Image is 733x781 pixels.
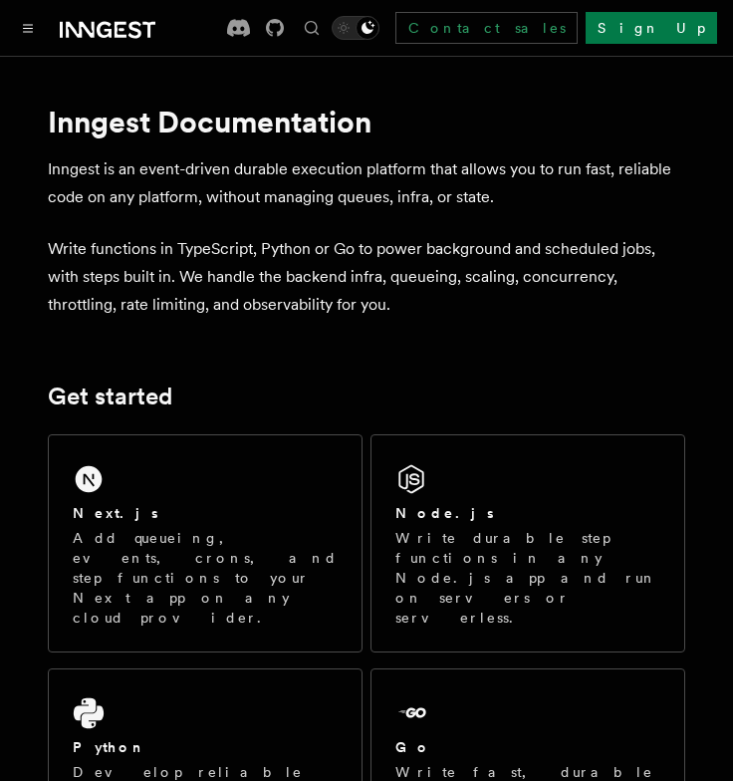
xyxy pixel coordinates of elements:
a: Next.jsAdd queueing, events, crons, and step functions to your Next app on any cloud provider. [48,434,363,652]
p: Add queueing, events, crons, and step functions to your Next app on any cloud provider. [73,528,338,628]
button: Find something... [300,16,324,40]
h2: Python [73,737,146,757]
p: Write functions in TypeScript, Python or Go to power background and scheduled jobs, with steps bu... [48,235,685,319]
h2: Go [395,737,431,757]
a: Sign Up [586,12,717,44]
h2: Next.js [73,503,158,523]
button: Toggle navigation [16,16,40,40]
p: Write durable step functions in any Node.js app and run on servers or serverless. [395,528,660,628]
a: Node.jsWrite durable step functions in any Node.js app and run on servers or serverless. [370,434,685,652]
button: Toggle dark mode [332,16,379,40]
h2: Node.js [395,503,494,523]
h1: Inngest Documentation [48,104,685,139]
a: Get started [48,383,172,410]
p: Inngest is an event-driven durable execution platform that allows you to run fast, reliable code ... [48,155,685,211]
a: Contact sales [395,12,578,44]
